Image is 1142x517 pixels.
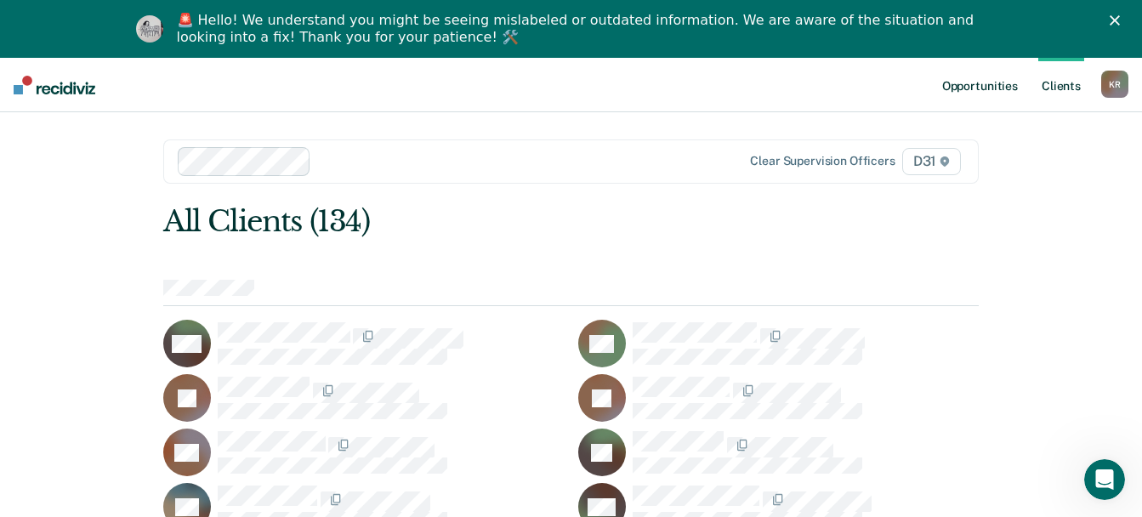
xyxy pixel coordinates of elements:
[750,154,895,168] div: Clear supervision officers
[163,204,815,239] div: All Clients (134)
[1084,459,1125,500] iframe: Intercom live chat
[939,58,1021,112] a: Opportunities
[14,76,95,94] img: Recidiviz
[1038,58,1084,112] a: Clients
[1101,71,1128,98] div: K R
[1101,71,1128,98] button: KR
[177,12,980,46] div: 🚨 Hello! We understand you might be seeing mislabeled or outdated information. We are aware of th...
[902,148,961,175] span: D31
[1110,15,1127,26] div: Close
[136,15,163,43] img: Profile image for Kim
